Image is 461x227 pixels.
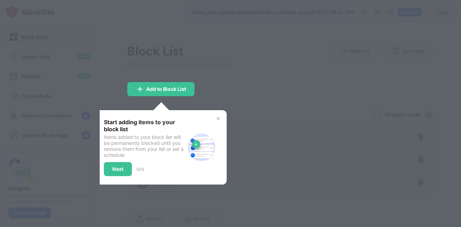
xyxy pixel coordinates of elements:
[146,86,186,92] div: Add to Block List
[104,119,185,133] div: Start adding items to your block list
[112,166,123,172] div: Next
[136,167,144,172] div: 1 of 3
[104,134,185,158] div: Items added to your block list will be permanently blocked until you remove them from your list o...
[185,131,218,164] img: block-site.svg
[215,116,221,121] img: x-button.svg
